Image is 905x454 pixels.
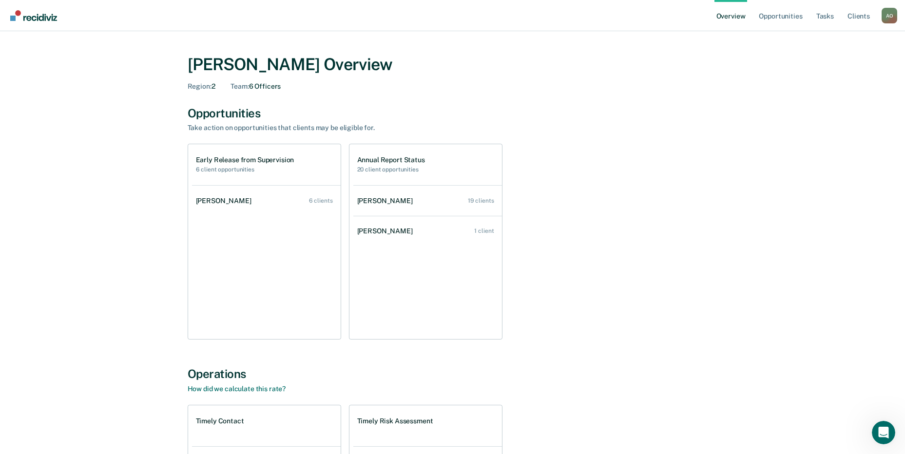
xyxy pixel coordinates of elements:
[357,227,417,235] div: [PERSON_NAME]
[188,367,718,381] div: Operations
[192,187,341,215] a: [PERSON_NAME] 6 clients
[196,417,244,425] h1: Timely Contact
[872,421,895,444] iframe: Intercom live chat
[882,8,897,23] button: Profile dropdown button
[196,166,294,173] h2: 6 client opportunities
[357,197,417,205] div: [PERSON_NAME]
[357,166,425,173] h2: 20 client opportunities
[468,197,494,204] div: 19 clients
[10,10,57,21] img: Recidiviz
[188,55,718,75] div: [PERSON_NAME] Overview
[353,217,502,245] a: [PERSON_NAME] 1 client
[188,82,215,91] div: 2
[231,82,281,91] div: 6 Officers
[474,227,494,234] div: 1 client
[196,156,294,164] h1: Early Release from Supervision
[188,124,529,132] div: Take action on opportunities that clients may be eligible for.
[309,197,333,204] div: 6 clients
[357,156,425,164] h1: Annual Report Status
[188,82,212,90] span: Region :
[231,82,249,90] span: Team :
[882,8,897,23] div: A O
[357,417,433,425] h1: Timely Risk Assessment
[196,197,255,205] div: [PERSON_NAME]
[188,385,286,393] a: How did we calculate this rate?
[353,187,502,215] a: [PERSON_NAME] 19 clients
[188,106,718,120] div: Opportunities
